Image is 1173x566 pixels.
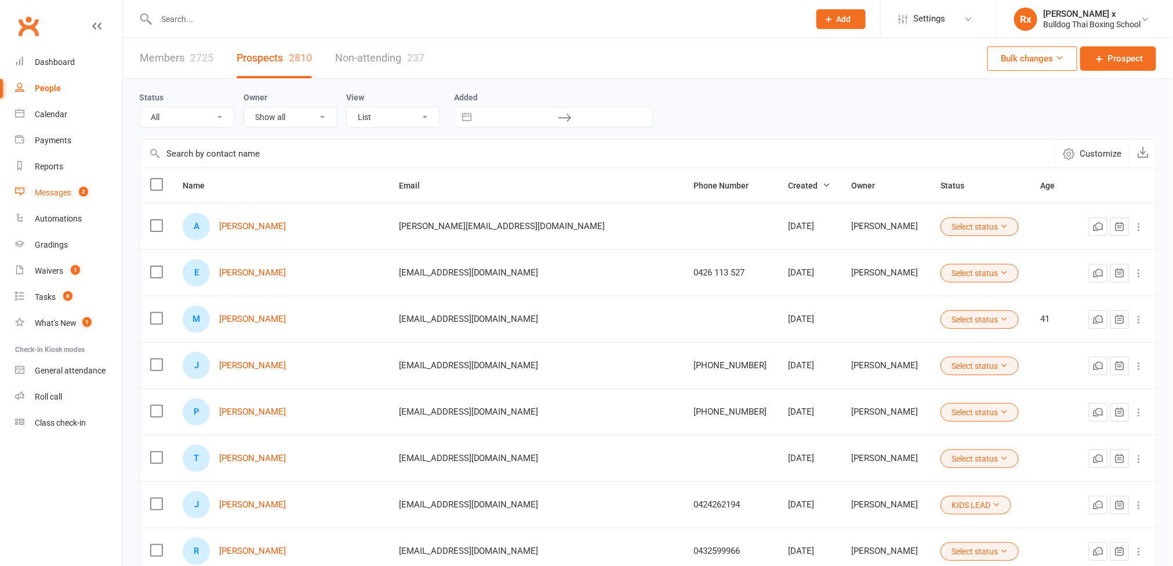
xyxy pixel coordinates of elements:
div: General attendance [35,366,106,375]
button: Age [1040,179,1067,193]
span: 8 [63,291,72,301]
a: [PERSON_NAME] [219,268,286,278]
div: Jack [183,352,210,379]
a: Roll call [15,384,122,410]
span: [EMAIL_ADDRESS][DOMAIN_NAME] [399,540,539,562]
button: Phone Number [694,179,762,193]
div: Automations [35,214,82,223]
span: Prospect [1107,52,1143,66]
span: Owner [852,181,888,190]
div: [PERSON_NAME] [852,407,920,417]
span: [EMAIL_ADDRESS][DOMAIN_NAME] [399,354,539,376]
div: Gradings [35,240,68,249]
div: Class check-in [35,418,86,427]
div: [DATE] [788,314,830,324]
button: Name [183,179,217,193]
button: Bulk changes [987,46,1077,71]
button: Select status [940,542,1019,561]
a: [PERSON_NAME] [219,361,286,371]
label: View [346,93,364,102]
button: Customize [1055,140,1129,168]
label: Owner [244,93,267,102]
button: KIDS LEAD [940,496,1011,514]
div: [PHONE_NUMBER] [694,361,768,371]
button: Created [788,179,830,193]
button: Select status [940,449,1019,468]
span: 1 [71,265,80,275]
a: [PERSON_NAME] [219,546,286,556]
a: Clubworx [14,12,43,41]
span: Add [837,14,851,24]
span: [EMAIL_ADDRESS][DOMAIN_NAME] [399,401,539,423]
a: [PERSON_NAME] [219,314,286,324]
label: Status [139,93,164,102]
a: Tasks 8 [15,284,122,310]
span: Customize [1080,147,1121,161]
input: Search... [153,11,802,27]
div: [PERSON_NAME] [852,361,920,371]
div: [DATE] [788,500,830,510]
div: Markeisha [183,306,210,333]
a: Messages 2 [15,180,122,206]
div: Payments [35,136,71,145]
div: 0426 113 527 [694,268,768,278]
span: Settings [913,6,945,32]
button: Interact with the calendar and add the check-in date for your trip. [456,107,477,127]
div: [PERSON_NAME] x [1043,9,1141,19]
div: [DATE] [788,361,830,371]
div: [DATE] [788,268,830,278]
div: Paddy [183,398,210,426]
div: Joel [183,491,210,518]
button: Add [816,9,866,29]
div: [PERSON_NAME] [852,222,920,231]
a: Calendar [15,101,122,128]
div: [PERSON_NAME] [852,546,920,556]
button: Email [399,179,433,193]
label: Added [454,93,653,102]
a: Gradings [15,232,122,258]
a: People [15,75,122,101]
span: [EMAIL_ADDRESS][DOMAIN_NAME] [399,447,539,469]
div: [PERSON_NAME] [852,500,920,510]
button: Select status [940,310,1019,329]
a: General attendance kiosk mode [15,358,122,384]
input: Search by contact name [140,140,1055,168]
div: 0432599966 [694,546,768,556]
a: Prospects2810 [237,38,312,78]
div: [DATE] [788,453,830,463]
span: Name [183,181,217,190]
span: [EMAIL_ADDRESS][DOMAIN_NAME] [399,494,539,516]
a: Prospect [1080,46,1156,71]
div: 2810 [289,52,312,64]
div: Reports [35,162,63,171]
div: [PERSON_NAME] [852,268,920,278]
a: [PERSON_NAME] [219,222,286,231]
button: Select status [940,264,1019,282]
button: Select status [940,357,1019,375]
a: Dashboard [15,49,122,75]
a: Class kiosk mode [15,410,122,436]
span: [EMAIL_ADDRESS][DOMAIN_NAME] [399,262,539,284]
div: [DATE] [788,407,830,417]
div: Anna [183,213,210,240]
a: What's New1 [15,310,122,336]
div: Tim [183,445,210,472]
div: Messages [35,188,71,197]
div: People [35,84,61,93]
button: Owner [852,179,888,193]
div: Dashboard [35,57,75,67]
a: Members2725 [140,38,213,78]
a: [PERSON_NAME] [219,407,286,417]
a: Reports [15,154,122,180]
div: [DATE] [788,546,830,556]
div: 237 [407,52,424,64]
span: [PERSON_NAME][EMAIL_ADDRESS][DOMAIN_NAME] [399,215,605,237]
span: Age [1040,181,1067,190]
a: Automations [15,206,122,232]
span: [EMAIL_ADDRESS][DOMAIN_NAME] [399,308,539,330]
a: [PERSON_NAME] [219,453,286,463]
div: Ellen [183,259,210,286]
a: Payments [15,128,122,154]
div: Roll call [35,392,62,401]
div: Bulldog Thai Boxing School [1043,19,1141,30]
